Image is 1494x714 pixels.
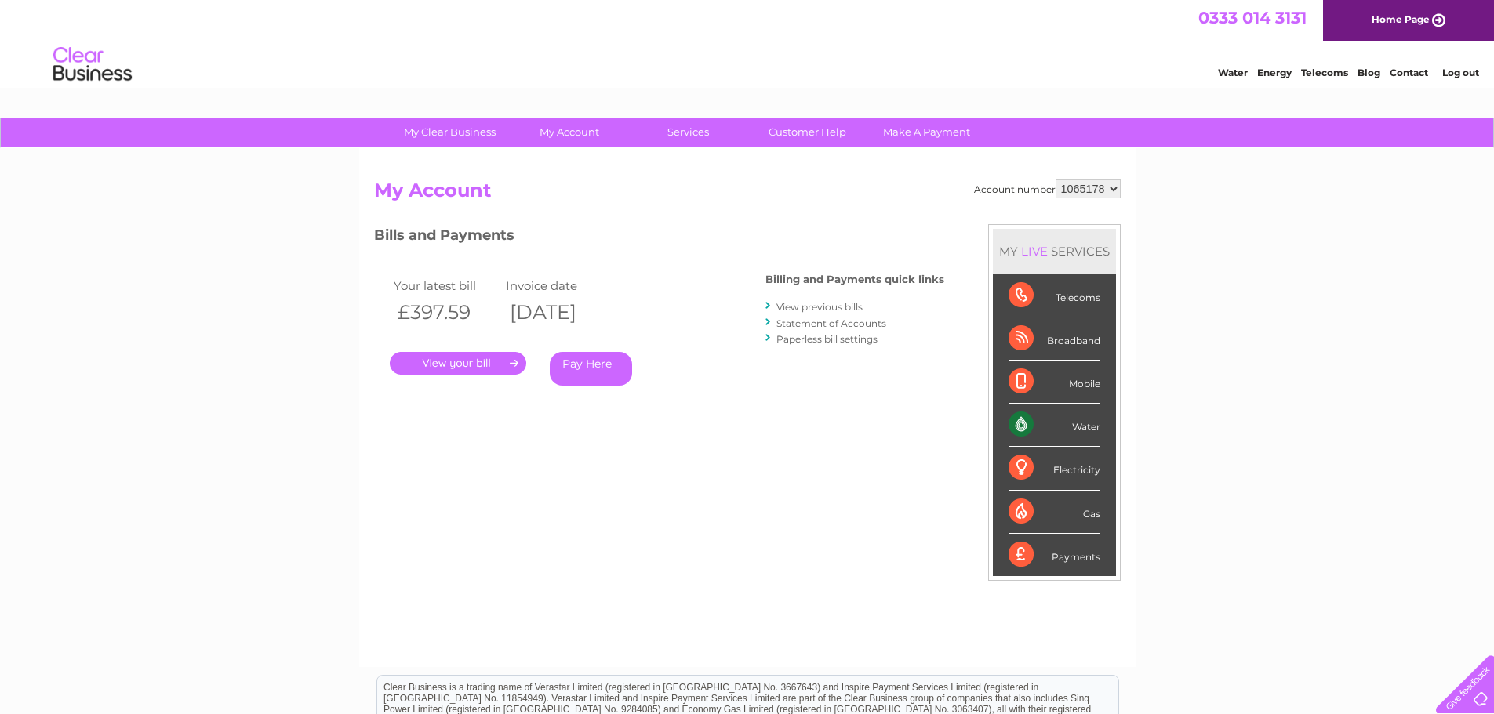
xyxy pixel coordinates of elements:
[1009,317,1100,361] div: Broadband
[390,275,503,296] td: Your latest bill
[1009,534,1100,576] div: Payments
[53,41,133,89] img: logo.png
[1009,404,1100,447] div: Water
[385,118,514,147] a: My Clear Business
[1257,67,1292,78] a: Energy
[862,118,991,147] a: Make A Payment
[623,118,753,147] a: Services
[390,352,526,375] a: .
[377,9,1118,76] div: Clear Business is a trading name of Verastar Limited (registered in [GEOGRAPHIC_DATA] No. 3667643...
[550,352,632,386] a: Pay Here
[1018,244,1051,259] div: LIVE
[776,333,878,345] a: Paperless bill settings
[1009,447,1100,490] div: Electricity
[1218,67,1248,78] a: Water
[1442,67,1479,78] a: Log out
[374,224,944,252] h3: Bills and Payments
[1390,67,1428,78] a: Contact
[1009,361,1100,404] div: Mobile
[502,296,615,328] th: [DATE]
[765,274,944,285] h4: Billing and Payments quick links
[504,118,634,147] a: My Account
[776,301,863,313] a: View previous bills
[374,179,1121,209] h2: My Account
[390,296,503,328] th: £397.59
[1358,67,1380,78] a: Blog
[776,317,886,329] a: Statement of Accounts
[993,229,1116,274] div: MY SERVICES
[1009,274,1100,317] div: Telecoms
[1009,491,1100,534] div: Gas
[974,179,1121,198] div: Account number
[1301,67,1348,78] a: Telecoms
[502,275,615,296] td: Invoice date
[1198,8,1307,27] a: 0333 014 3131
[743,118,872,147] a: Customer Help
